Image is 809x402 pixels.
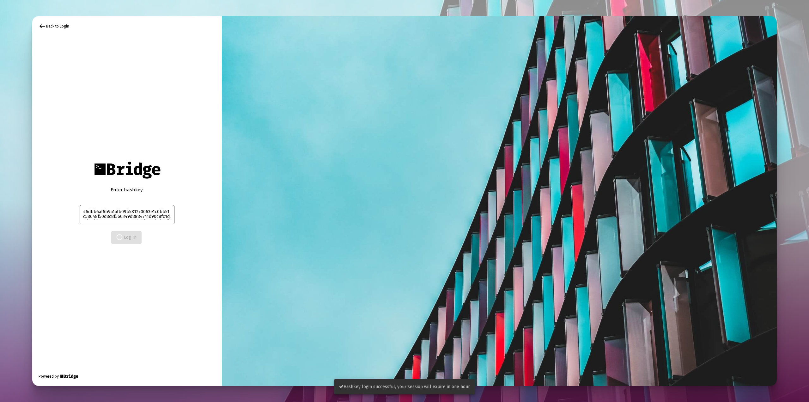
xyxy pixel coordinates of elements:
[91,158,163,182] img: Bridge Financial Technology Logo
[80,187,174,193] div: Enter hashkey:
[116,235,137,240] span: Log In
[59,373,79,380] img: Bridge Financial Technology Logo
[39,22,46,30] mat-icon: keyboard_backspace
[39,373,79,380] div: Powered by
[39,22,69,30] div: Back to Login
[339,384,470,389] span: Hashkey login successful, your session will expire in one hour
[111,231,142,244] button: Log In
